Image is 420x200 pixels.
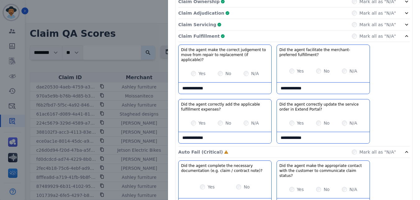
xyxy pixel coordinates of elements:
[297,186,304,193] label: Yes
[279,102,367,112] h3: Did the agent correctly update the service order in Extend Portal?
[349,120,357,126] label: N/A
[198,120,206,126] label: Yes
[181,47,269,62] h3: Did the agent make the correct judgement to move from repair to replacement (if applicable)?
[359,33,396,39] label: Mark all as "N/A"
[225,70,231,77] label: No
[279,163,367,178] h3: Did the agent make the appropriate contact with the customer to communicate claim status?
[181,102,269,112] h3: Did the agent correctly add the applicable fulfillment expenses?
[178,10,224,16] p: Claim Adjudication
[225,120,231,126] label: No
[181,163,269,173] h3: Did the agent complete the necessary documentation (e.g. claim / contract note)?
[279,47,367,57] h3: Did the agent facilitate the merchant-preferred fulfillment?
[208,184,215,190] label: Yes
[324,68,329,74] label: No
[297,68,304,74] label: Yes
[359,10,396,16] label: Mark all as "N/A"
[349,68,357,74] label: N/A
[244,184,250,190] label: No
[251,120,259,126] label: N/A
[178,33,220,39] p: Claim Fulfillment
[359,21,396,28] label: Mark all as "N/A"
[251,70,259,77] label: N/A
[297,120,304,126] label: Yes
[178,149,223,155] p: Auto Fail (Critical)
[324,186,329,193] label: No
[359,149,396,155] label: Mark all as "N/A"
[324,120,329,126] label: No
[349,186,357,193] label: N/A
[178,21,216,28] p: Claim Servicing
[198,70,206,77] label: Yes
